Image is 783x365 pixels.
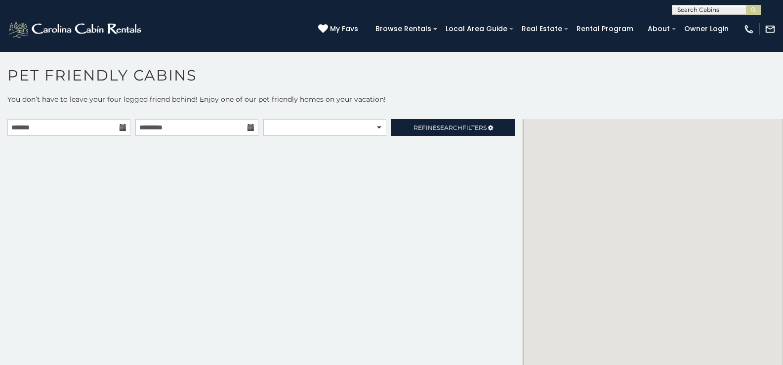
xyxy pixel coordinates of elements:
span: Search [437,124,462,131]
a: Browse Rentals [371,21,436,37]
a: My Favs [318,24,361,35]
img: White-1-2.png [7,19,144,39]
span: My Favs [330,24,358,34]
a: About [643,21,675,37]
span: Refine Filters [413,124,487,131]
a: Real Estate [517,21,567,37]
a: Rental Program [572,21,638,37]
img: phone-regular-white.png [743,24,754,35]
a: Local Area Guide [441,21,512,37]
img: mail-regular-white.png [765,24,776,35]
a: RefineSearchFilters [391,119,514,136]
a: Owner Login [679,21,734,37]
